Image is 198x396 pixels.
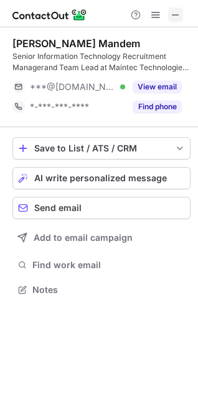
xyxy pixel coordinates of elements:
img: ContactOut v5.3.10 [12,7,87,22]
button: Reveal Button [133,81,182,93]
div: [PERSON_NAME] Mandem [12,37,140,50]
div: Save to List / ATS / CRM [34,143,169,153]
button: Notes [12,281,191,299]
div: Senior Information Technology Recruitment Managerand Team Lead at Maintec Technologies Pvt Lmt [12,51,191,73]
span: Find work email [32,259,186,271]
button: Reveal Button [133,101,182,113]
button: save-profile-one-click [12,137,191,160]
span: Send email [34,203,82,213]
button: AI write personalized message [12,167,191,189]
button: Add to email campaign [12,227,191,249]
span: ***@[DOMAIN_NAME] [30,81,116,92]
span: Notes [32,284,186,295]
span: Add to email campaign [34,233,133,243]
button: Send email [12,197,191,219]
span: AI write personalized message [34,173,167,183]
button: Find work email [12,256,191,274]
